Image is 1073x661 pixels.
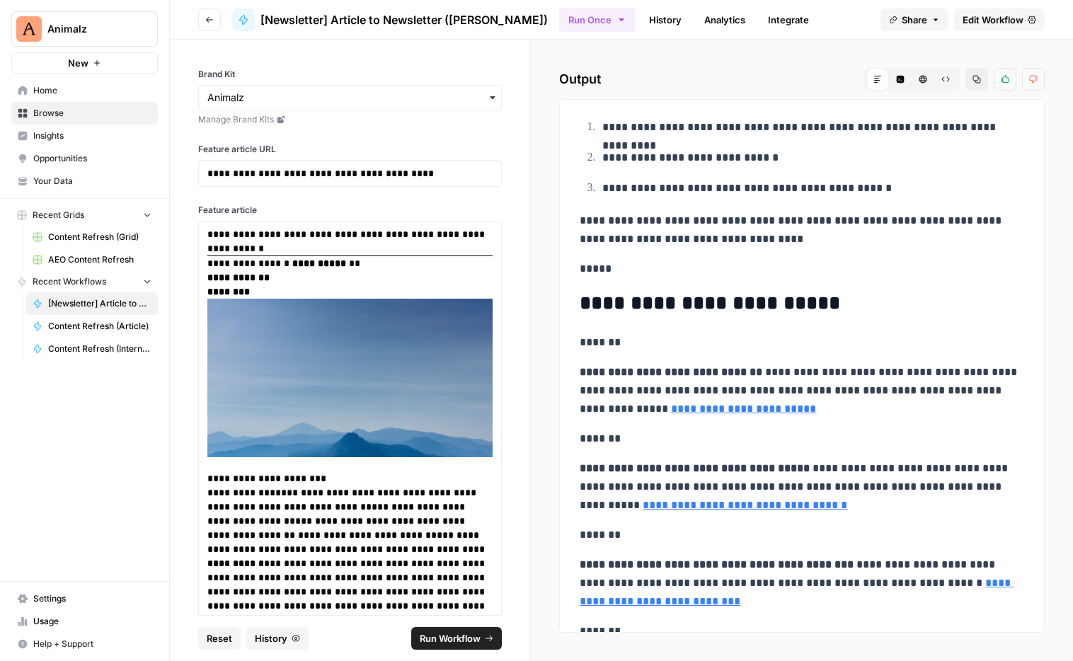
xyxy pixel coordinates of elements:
[11,633,158,655] button: Help + Support
[411,627,502,650] button: Run Workflow
[696,8,754,31] a: Analytics
[26,292,158,315] a: [Newsletter] Article to Newsletter ([PERSON_NAME])
[420,631,481,645] span: Run Workflow
[207,631,232,645] span: Reset
[11,11,158,47] button: Workspace: Animalz
[33,84,151,97] span: Home
[198,68,502,81] label: Brand Kit
[11,205,158,226] button: Recent Grids
[207,91,493,105] input: Animalz
[48,253,151,266] span: AEO Content Refresh
[68,56,88,70] span: New
[198,143,502,156] label: Feature article URL
[33,615,151,628] span: Usage
[48,231,151,243] span: Content Refresh (Grid)
[759,8,817,31] a: Integrate
[198,113,502,126] a: Manage Brand Kits
[33,592,151,605] span: Settings
[33,107,151,120] span: Browse
[260,11,548,28] span: [Newsletter] Article to Newsletter ([PERSON_NAME])
[232,8,548,31] a: [Newsletter] Article to Newsletter ([PERSON_NAME])
[246,627,309,650] button: History
[255,631,287,645] span: History
[954,8,1045,31] a: Edit Workflow
[33,152,151,165] span: Opportunities
[11,170,158,192] a: Your Data
[198,627,241,650] button: Reset
[48,320,151,333] span: Content Refresh (Article)
[559,68,1045,91] h2: Output
[47,22,133,36] span: Animalz
[207,299,493,457] img: content-pruning-case-study-1024x568.jpg
[11,52,158,74] button: New
[48,343,151,355] span: Content Refresh (Internal Links & Meta)
[11,102,158,125] a: Browse
[902,13,927,27] span: Share
[198,204,502,217] label: Feature article
[33,175,151,188] span: Your Data
[559,8,635,32] button: Run Once
[880,8,948,31] button: Share
[26,315,158,338] a: Content Refresh (Article)
[33,209,84,222] span: Recent Grids
[641,8,690,31] a: History
[11,587,158,610] a: Settings
[26,248,158,271] a: AEO Content Refresh
[48,297,151,310] span: [Newsletter] Article to Newsletter ([PERSON_NAME])
[33,275,106,288] span: Recent Workflows
[963,13,1023,27] span: Edit Workflow
[26,338,158,360] a: Content Refresh (Internal Links & Meta)
[33,130,151,142] span: Insights
[16,16,42,42] img: Animalz Logo
[11,147,158,170] a: Opportunities
[33,638,151,650] span: Help + Support
[11,125,158,147] a: Insights
[11,610,158,633] a: Usage
[26,226,158,248] a: Content Refresh (Grid)
[11,79,158,102] a: Home
[11,271,158,292] button: Recent Workflows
